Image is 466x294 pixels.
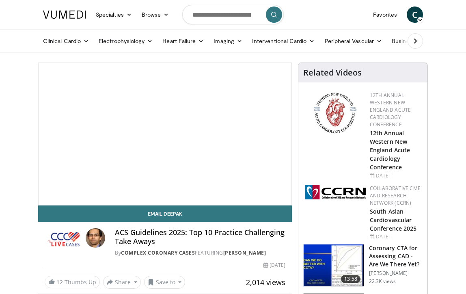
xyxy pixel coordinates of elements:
[45,228,82,248] img: Complex Coronary Cases
[39,63,291,205] video-js: Video Player
[263,262,285,269] div: [DATE]
[115,249,285,257] div: By FEATURING
[157,33,209,49] a: Heart Failure
[94,33,157,49] a: Electrophysiology
[370,129,410,171] a: 12th Annual Western New England Acute Cardiology Conference
[370,185,421,206] a: Collaborative CME and Research Network (CCRN)
[38,205,292,222] a: Email Deepak
[370,172,421,179] div: [DATE]
[313,92,358,134] img: 0954f259-7907-4053-a817-32a96463ecc8.png.150x105_q85_autocrop_double_scale_upscale_version-0.2.png
[38,33,94,49] a: Clinical Cardio
[341,275,360,283] span: 13:58
[320,33,387,49] a: Peripheral Vascular
[370,233,421,240] div: [DATE]
[223,249,266,256] a: [PERSON_NAME]
[370,208,417,232] a: South Asian Cardiovascular Conference 2025
[209,33,247,49] a: Imaging
[137,6,174,23] a: Browse
[369,278,396,285] p: 22.3K views
[43,11,86,19] img: VuMedi Logo
[121,249,195,256] a: Complex Coronary Cases
[407,6,423,23] a: C
[182,5,284,24] input: Search topics, interventions
[91,6,137,23] a: Specialties
[369,244,423,268] h3: Coronary CTA for Assessing CAD - Are We There Yet?
[246,277,285,287] span: 2,014 views
[387,33,428,49] a: Business
[303,244,423,287] a: 13:58 Coronary CTA for Assessing CAD - Are We There Yet? [PERSON_NAME] 22.3K views
[45,276,100,288] a: 12 Thumbs Up
[304,244,364,287] img: 34b2b9a4-89e5-4b8c-b553-8a638b61a706.150x105_q85_crop-smart_upscale.jpg
[115,228,285,246] h4: ACS Guidelines 2025: Top 10 Practice Challenging Take Aways
[247,33,320,49] a: Interventional Cardio
[370,92,411,128] a: 12th Annual Western New England Acute Cardiology Conference
[368,6,402,23] a: Favorites
[56,278,63,286] span: 12
[144,276,186,289] button: Save to
[103,276,141,289] button: Share
[303,68,362,78] h4: Related Videos
[369,270,423,277] p: [PERSON_NAME]
[86,228,105,248] img: Avatar
[305,185,366,199] img: a04ee3ba-8487-4636-b0fb-5e8d268f3737.png.150x105_q85_autocrop_double_scale_upscale_version-0.2.png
